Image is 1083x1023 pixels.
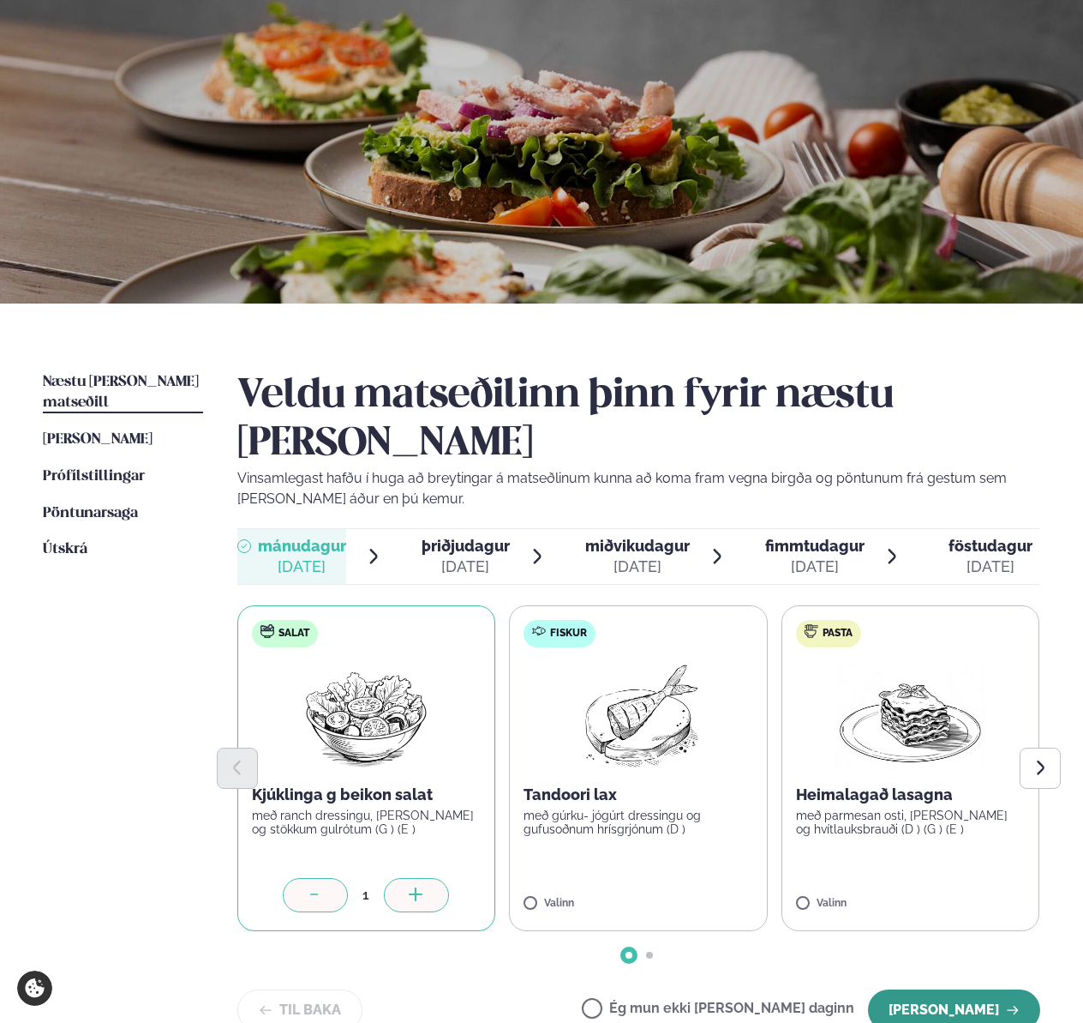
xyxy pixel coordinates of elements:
[43,372,203,413] a: Næstu [PERSON_NAME] matseðill
[43,375,199,410] span: Næstu [PERSON_NAME] matseðill
[948,537,1032,555] span: föstudagur
[252,785,482,805] p: Kjúklinga g beikon salat
[550,627,587,641] span: Fiskur
[258,557,346,577] div: [DATE]
[805,624,818,638] img: pasta.svg
[252,809,482,836] p: með ranch dressingu, [PERSON_NAME] og stökkum gulrótum (G ) (E )
[532,624,546,638] img: fish.svg
[260,624,274,638] img: salad.svg
[585,537,690,555] span: miðvikudagur
[585,557,690,577] div: [DATE]
[765,557,865,577] div: [DATE]
[43,503,138,524] a: Pöntunarsaga
[43,506,138,521] span: Pöntunarsaga
[43,469,145,484] span: Prófílstillingar
[1020,748,1061,789] button: Next slide
[290,661,442,771] img: Salad.png
[625,952,632,959] span: Go to slide 1
[646,952,653,959] span: Go to slide 2
[948,557,1032,577] div: [DATE]
[278,627,309,641] span: Salat
[17,971,52,1006] a: Cookie settings
[43,466,145,487] a: Prófílstillingar
[237,372,1041,468] h2: Veldu matseðilinn þinn fyrir næstu [PERSON_NAME]
[765,537,865,555] span: fimmtudagur
[796,785,1026,805] p: Heimalagað lasagna
[835,661,986,771] img: Lasagna.png
[563,661,715,771] img: Fish.png
[422,557,510,577] div: [DATE]
[43,432,153,447] span: [PERSON_NAME]
[524,785,753,805] p: Tandoori lax
[43,539,87,560] a: Útskrá
[823,627,853,641] span: Pasta
[796,809,1026,836] p: með parmesan osti, [PERSON_NAME] og hvítlauksbrauði (D ) (G ) (E )
[43,542,87,557] span: Útskrá
[348,885,384,905] div: 1
[237,468,1041,509] p: Vinsamlegast hafðu í huga að breytingar á matseðlinum kunna að koma fram vegna birgða og pöntunum...
[217,748,258,789] button: Previous slide
[43,430,153,450] a: [PERSON_NAME]
[422,537,510,555] span: þriðjudagur
[524,809,753,836] p: með gúrku- jógúrt dressingu og gufusoðnum hrísgrjónum (D )
[258,537,346,555] span: mánudagur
